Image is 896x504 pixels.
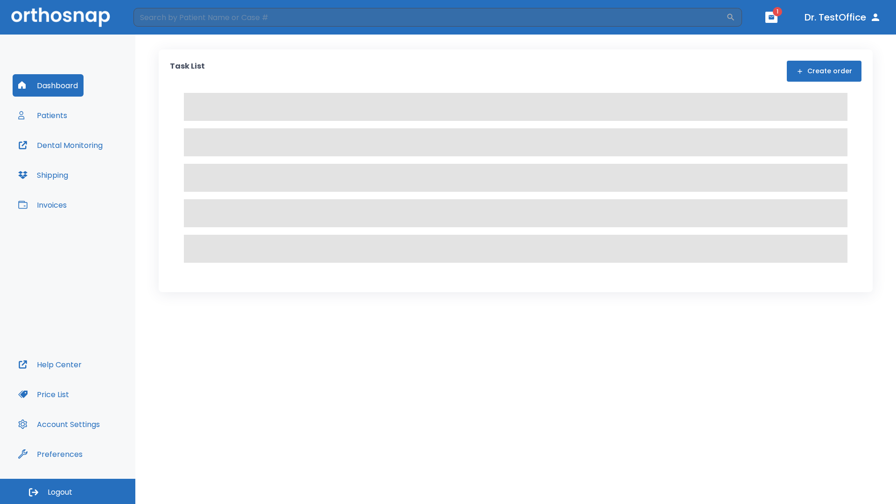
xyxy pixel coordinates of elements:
button: Patients [13,104,73,126]
button: Price List [13,383,75,406]
button: Help Center [13,353,87,376]
button: Invoices [13,194,72,216]
input: Search by Patient Name or Case # [133,8,726,27]
button: Preferences [13,443,88,465]
span: Logout [48,487,72,497]
button: Dr. TestOffice [801,9,885,26]
button: Dashboard [13,74,84,97]
button: Account Settings [13,413,105,435]
button: Shipping [13,164,74,186]
button: Create order [787,61,861,82]
button: Dental Monitoring [13,134,108,156]
span: 1 [773,7,782,16]
img: Orthosnap [11,7,110,27]
p: Task List [170,61,205,82]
